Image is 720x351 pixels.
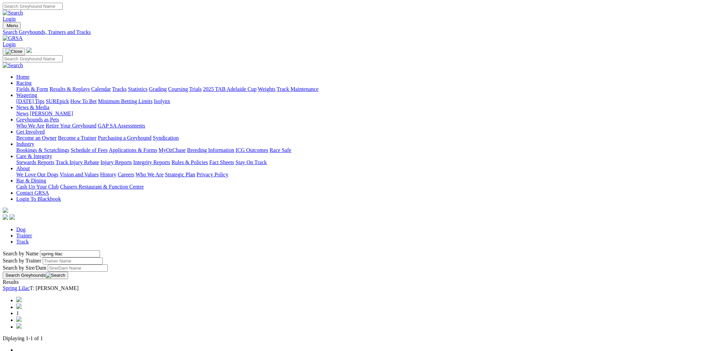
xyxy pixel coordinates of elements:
[258,86,275,92] a: Weights
[3,41,16,47] a: Login
[70,147,107,153] a: Schedule of Fees
[3,55,63,62] input: Search
[3,285,30,291] a: Spring Lilac
[277,86,318,92] a: Track Maintenance
[16,227,26,232] a: Dog
[171,159,208,165] a: Rules & Policies
[153,135,179,141] a: Syndication
[100,159,132,165] a: Injury Reports
[16,184,717,190] div: Bar & Dining
[16,135,57,141] a: Become an Owner
[3,285,717,291] div: T: [PERSON_NAME]
[46,98,69,104] a: SUREpick
[30,111,73,116] a: [PERSON_NAME]
[16,172,58,177] a: We Love Our Dogs
[109,147,157,153] a: Applications & Forms
[3,29,717,35] a: Search Greyhounds, Trainers and Tracks
[100,172,116,177] a: History
[3,208,8,213] img: logo-grsa-white.png
[165,172,195,177] a: Strategic Plan
[3,22,21,29] button: Toggle navigation
[197,172,228,177] a: Privacy Policy
[16,74,29,80] a: Home
[16,159,54,165] a: Stewards Reports
[26,47,32,53] img: logo-grsa-white.png
[235,159,267,165] a: Stay On Track
[3,251,39,256] label: Search by Name
[128,86,148,92] a: Statistics
[5,49,22,54] img: Close
[46,123,97,129] a: Retire Your Greyhound
[3,279,717,285] div: Results
[3,35,23,41] img: GRSA
[16,184,59,190] a: Cash Up Your Club
[16,304,22,309] img: chevron-left-pager-blue.svg
[16,297,22,302] img: chevrons-left-pager-blue.svg
[16,123,44,129] a: Who We Are
[16,323,22,329] img: chevrons-right-pager-blue.svg
[48,265,108,272] input: Search by Sire/Dam name
[3,265,46,271] label: Search by Sire/Dam
[3,272,68,279] button: Search Greyhounds
[136,172,164,177] a: Who We Are
[154,98,170,104] a: Isolynx
[112,86,127,92] a: Tracks
[235,147,268,153] a: ICG Outcomes
[16,123,717,129] div: Greyhounds as Pets
[49,86,90,92] a: Results & Replays
[16,98,717,104] div: Wagering
[98,98,152,104] a: Minimum Betting Limits
[3,214,8,220] img: facebook.svg
[16,310,19,316] span: 1
[168,86,188,92] a: Coursing
[118,172,134,177] a: Careers
[16,172,717,178] div: About
[43,257,103,265] input: Search by Trainer name
[16,117,59,122] a: Greyhounds as Pets
[189,86,202,92] a: Trials
[16,190,49,196] a: Contact GRSA
[3,62,23,69] img: Search
[149,86,167,92] a: Grading
[60,184,144,190] a: Chasers Restaurant & Function Centre
[98,123,145,129] a: GAP SA Assessments
[16,92,37,98] a: Wagering
[9,214,15,220] img: twitter.svg
[16,86,717,92] div: Racing
[16,104,49,110] a: News & Media
[16,129,45,135] a: Get Involved
[46,273,65,278] img: Search
[16,159,717,165] div: Care & Integrity
[159,147,186,153] a: MyOzChase
[16,178,46,183] a: Bar & Dining
[16,86,48,92] a: Fields & Form
[16,111,28,116] a: News
[16,147,69,153] a: Bookings & Scratchings
[58,135,97,141] a: Become a Trainer
[269,147,291,153] a: Race Safe
[203,86,256,92] a: 2025 TAB Adelaide Cup
[60,172,99,177] a: Vision and Values
[16,80,32,86] a: Racing
[16,316,22,322] img: chevron-right-pager-blue.svg
[16,111,717,117] div: News & Media
[3,335,717,342] p: Diplaying 1-1 of 1
[3,258,41,264] label: Search by Trainer
[187,147,234,153] a: Breeding Information
[16,98,44,104] a: [DATE] Tips
[16,233,32,238] a: Trainer
[3,48,25,55] button: Toggle navigation
[16,196,61,202] a: Login To Blackbook
[56,159,99,165] a: Track Injury Rebate
[40,250,100,257] input: Search by Greyhound name
[3,3,63,10] input: Search
[98,135,151,141] a: Purchasing a Greyhound
[70,98,97,104] a: How To Bet
[16,141,34,147] a: Industry
[16,239,29,245] a: Track
[16,147,717,153] div: Industry
[3,16,16,22] a: Login
[16,135,717,141] div: Get Involved
[209,159,234,165] a: Fact Sheets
